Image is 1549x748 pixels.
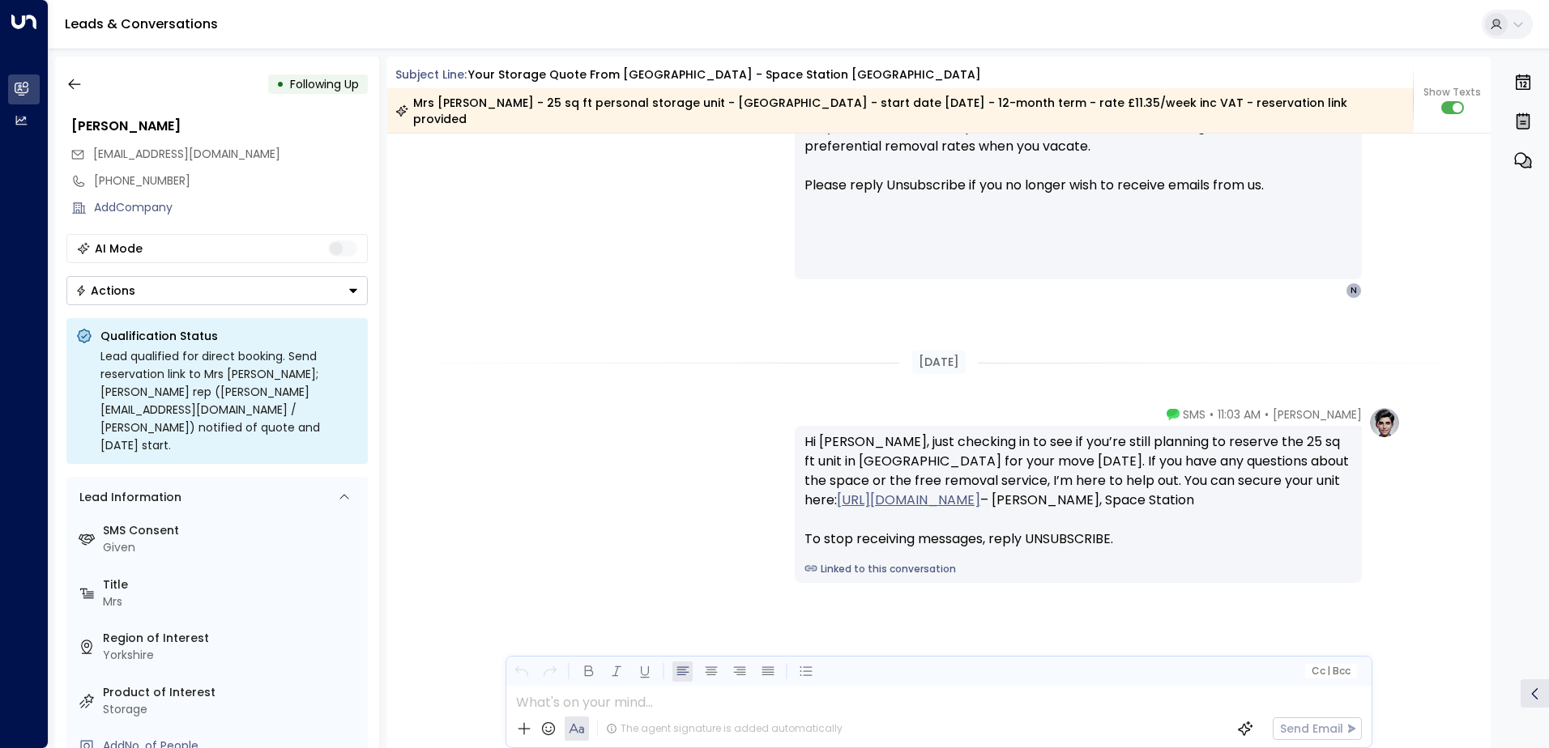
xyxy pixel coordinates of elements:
[1423,85,1481,100] span: Show Texts
[1304,664,1356,679] button: Cc|Bcc
[395,95,1404,127] div: Mrs [PERSON_NAME] - 25 sq ft personal storage unit - [GEOGRAPHIC_DATA] - start date [DATE] - 12-m...
[95,240,143,257] div: AI Mode
[1346,283,1362,299] div: N
[103,593,361,610] div: Mrs
[1210,406,1214,423] span: •
[100,347,358,454] div: Lead qualified for direct booking. Send reservation link to Mrs [PERSON_NAME]; [PERSON_NAME] rep ...
[1368,406,1401,439] img: profile-logo.png
[804,432,1352,549] div: Hi [PERSON_NAME], just checking in to see if you’re still planning to reserve the 25 sq ft unit i...
[276,70,284,99] div: •
[66,276,368,305] div: Button group with a nested menu
[103,630,361,647] label: Region of Interest
[65,15,218,33] a: Leads & Conversations
[1273,406,1362,423] span: [PERSON_NAME]
[1218,406,1261,423] span: 11:03 AM
[290,76,359,92] span: Following Up
[468,66,981,83] div: Your storage quote from [GEOGRAPHIC_DATA] - Space Station [GEOGRAPHIC_DATA]
[74,489,181,506] div: Lead Information
[103,522,361,539] label: SMS Consent
[511,661,531,682] button: Undo
[395,66,467,83] span: Subject Line:
[103,647,361,664] div: Yorkshire
[103,684,361,701] label: Product of Interest
[1327,665,1330,677] span: |
[1183,406,1205,423] span: SMS
[93,146,280,162] span: [EMAIL_ADDRESS][DOMAIN_NAME]
[103,539,361,556] div: Given
[66,276,368,305] button: Actions
[94,199,368,216] div: AddCompany
[912,351,966,374] div: [DATE]
[103,701,361,718] div: Storage
[606,721,843,736] div: The agent signature is added automatically
[94,172,368,189] div: [PHONE_NUMBER]
[93,146,280,163] span: nicolamoxon@hotmail.co.uk
[540,661,560,682] button: Redo
[71,117,368,136] div: [PERSON_NAME]
[100,328,358,344] p: Qualification Status
[1265,406,1269,423] span: •
[837,491,980,510] a: [URL][DOMAIN_NAME]
[103,576,361,593] label: Title
[804,562,1352,576] a: Linked to this conversation
[1311,665,1350,677] span: Cc Bcc
[75,283,135,298] div: Actions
